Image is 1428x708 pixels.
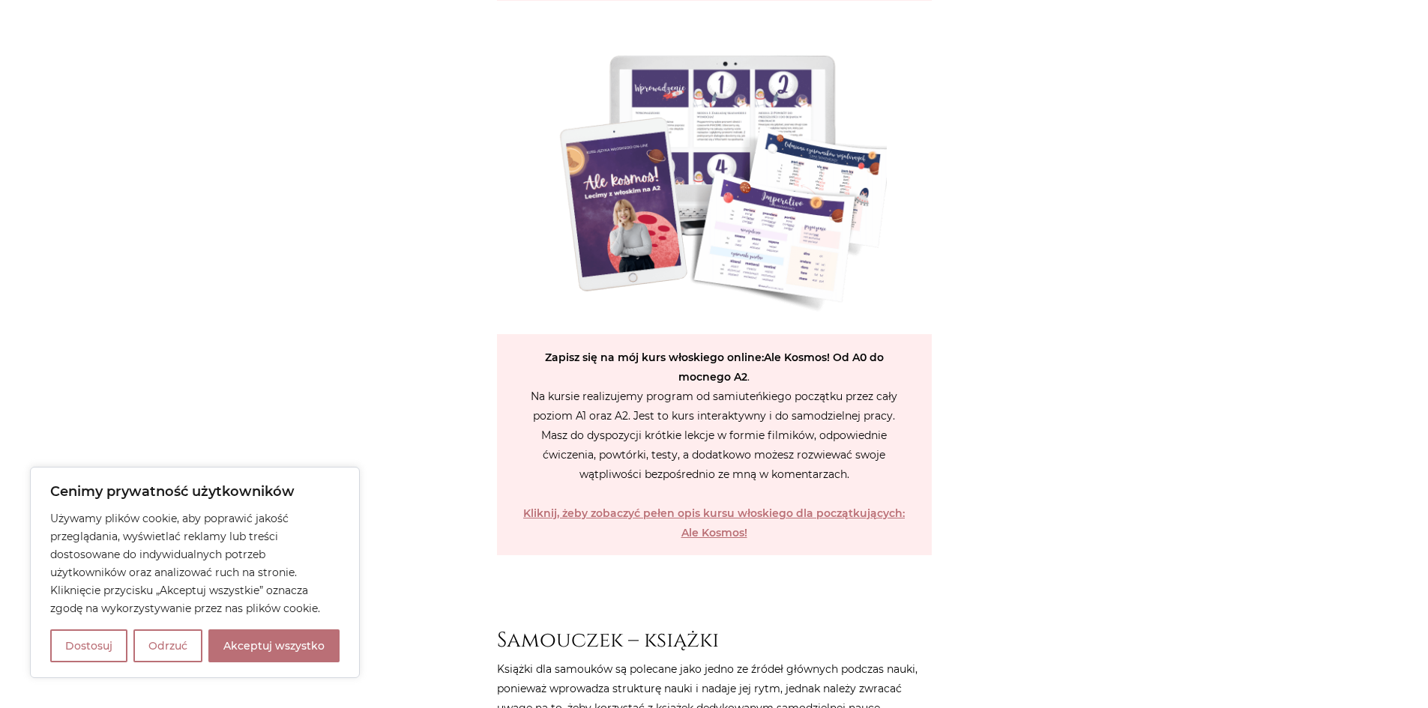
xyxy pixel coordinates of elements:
h2: Samouczek – książki [497,578,932,653]
strong: Ale Kosmos! [764,351,830,364]
p: Używamy plików cookie, aby poprawić jakość przeglądania, wyświetlać reklamy lub treści dostosowan... [50,509,340,617]
strong: Zapisz się na mój kurs włoskiego online [545,351,762,364]
button: Akceptuj wszystko [208,629,340,662]
p: Cenimy prywatność użytkowników [50,482,340,500]
a: Kliknij, żeby zobaczyć pełen opis kursu włoskiego dla początkujących: Ale Kosmos! [523,506,905,539]
p: . Na kursie realizujemy program od samiuteńkiego początku przez cały poziom A1 oraz A2. Jest to k... [497,334,932,555]
strong: : [762,351,764,364]
button: Dostosuj [50,629,127,662]
strong: Od A0 do mocnego A2 [678,351,884,384]
button: Odrzuć [133,629,202,662]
